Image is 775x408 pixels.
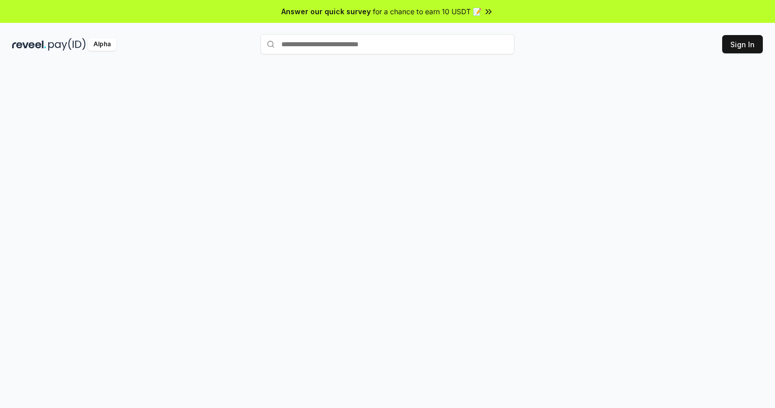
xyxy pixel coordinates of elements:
span: Answer our quick survey [281,6,371,17]
img: reveel_dark [12,38,46,51]
div: Alpha [88,38,116,51]
img: pay_id [48,38,86,51]
span: for a chance to earn 10 USDT 📝 [373,6,481,17]
button: Sign In [722,35,763,53]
